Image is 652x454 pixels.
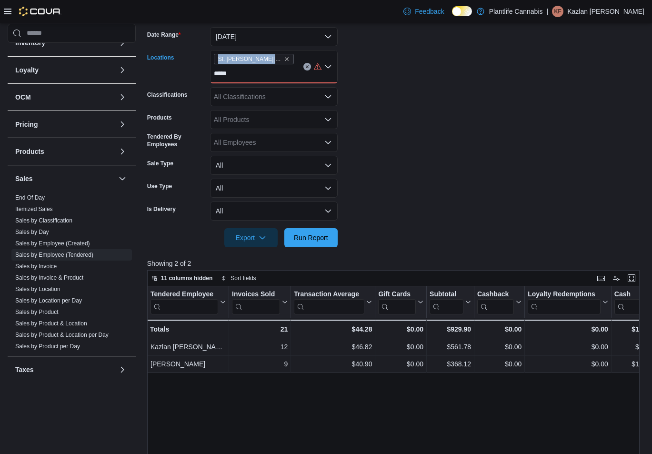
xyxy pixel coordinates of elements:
div: Totals [150,323,226,335]
button: Tendered Employee [150,290,226,314]
div: Sales [8,192,136,356]
button: Taxes [15,365,115,374]
span: St. Albert - Jensen Lakes [214,54,294,64]
a: Sales by Employee (Created) [15,240,90,247]
span: Sales by Day [15,228,49,236]
div: 12 [232,341,288,353]
button: Sales [15,174,115,183]
button: All [210,202,338,221]
a: Sales by Product per Day [15,343,80,350]
span: Run Report [294,233,328,242]
button: Loyalty [15,65,115,75]
span: St. [PERSON_NAME][GEOGRAPHIC_DATA] [218,54,282,64]
div: $368.12 [430,358,471,370]
a: Sales by Product & Location [15,320,87,327]
div: $0.00 [378,341,423,353]
h3: OCM [15,92,31,102]
h3: Products [15,147,44,156]
span: Sales by Invoice & Product [15,274,83,282]
a: Sales by Product [15,309,59,315]
span: KF [554,6,561,17]
label: Tendered By Employees [147,133,206,148]
button: All [210,179,338,198]
div: $40.90 [294,358,372,370]
a: Sales by Invoice [15,263,57,270]
div: Subtotal [430,290,463,314]
a: Sales by Employee (Tendered) [15,252,93,258]
div: $561.78 [430,341,471,353]
label: Sale Type [147,160,173,167]
span: Sales by Product & Location per Day [15,331,109,339]
a: Sales by Location per Day [15,297,82,304]
span: Feedback [415,7,444,16]
p: | [547,6,549,17]
label: Locations [147,54,174,61]
p: Plantlife Cannabis [489,6,543,17]
div: $0.00 [528,341,608,353]
a: Sales by Location [15,286,60,293]
h3: Pricing [15,120,38,129]
div: Subtotal [430,290,463,299]
a: Sales by Product & Location per Day [15,332,109,338]
button: Transaction Average [294,290,372,314]
div: $46.82 [294,341,372,353]
button: Invoices Sold [232,290,288,314]
div: $0.00 [477,358,522,370]
button: Export [224,228,278,247]
div: 9 [232,358,288,370]
div: Tendered Employee [150,290,218,314]
button: Pricing [15,120,115,129]
button: Taxes [117,364,128,375]
button: Run Report [284,228,338,247]
button: Gift Cards [378,290,423,314]
div: Kazlan Foisy-Lentz [552,6,563,17]
button: Open list of options [324,116,332,123]
div: [PERSON_NAME] [150,358,226,370]
label: Date Range [147,31,181,39]
label: Classifications [147,91,188,99]
div: 21 [232,323,288,335]
span: Sales by Location [15,285,60,293]
label: Use Type [147,182,172,190]
button: [DATE] [210,27,338,46]
div: $0.00 [378,323,423,335]
h3: Inventory [15,38,45,48]
button: OCM [15,92,115,102]
label: Products [147,114,172,121]
button: Remove St. Albert - Jensen Lakes from selection in this group [284,56,290,62]
button: Loyalty Redemptions [528,290,608,314]
div: Kazlan [PERSON_NAME] [150,341,226,353]
p: Kazlan [PERSON_NAME] [567,6,644,17]
div: Gift Cards [378,290,416,299]
button: 11 columns hidden [148,272,217,284]
button: Open list of options [324,93,332,101]
button: Subtotal [430,290,471,314]
div: Invoices Sold [232,290,280,299]
a: Sales by Day [15,229,49,235]
span: Export [230,228,272,247]
div: Loyalty Redemptions [528,290,601,299]
div: Loyalty Redemptions [528,290,601,314]
button: Inventory [117,37,128,49]
h3: Loyalty [15,65,39,75]
button: Keyboard shortcuts [595,272,607,284]
div: $0.00 [477,323,522,335]
span: Sales by Product [15,308,59,316]
div: Transaction Average [294,290,364,314]
div: Invoices Sold [232,290,280,314]
div: Cashback [477,290,514,299]
button: Sales [117,173,128,184]
button: Clear input [303,63,311,71]
p: Showing 2 of 2 [147,259,644,268]
button: Products [117,146,128,157]
button: Enter fullscreen [626,272,637,284]
button: Pricing [117,119,128,130]
button: Loyalty [117,64,128,76]
span: End Of Day [15,194,45,202]
button: Inventory [15,38,115,48]
div: $0.00 [477,341,522,353]
button: Display options [611,272,622,284]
